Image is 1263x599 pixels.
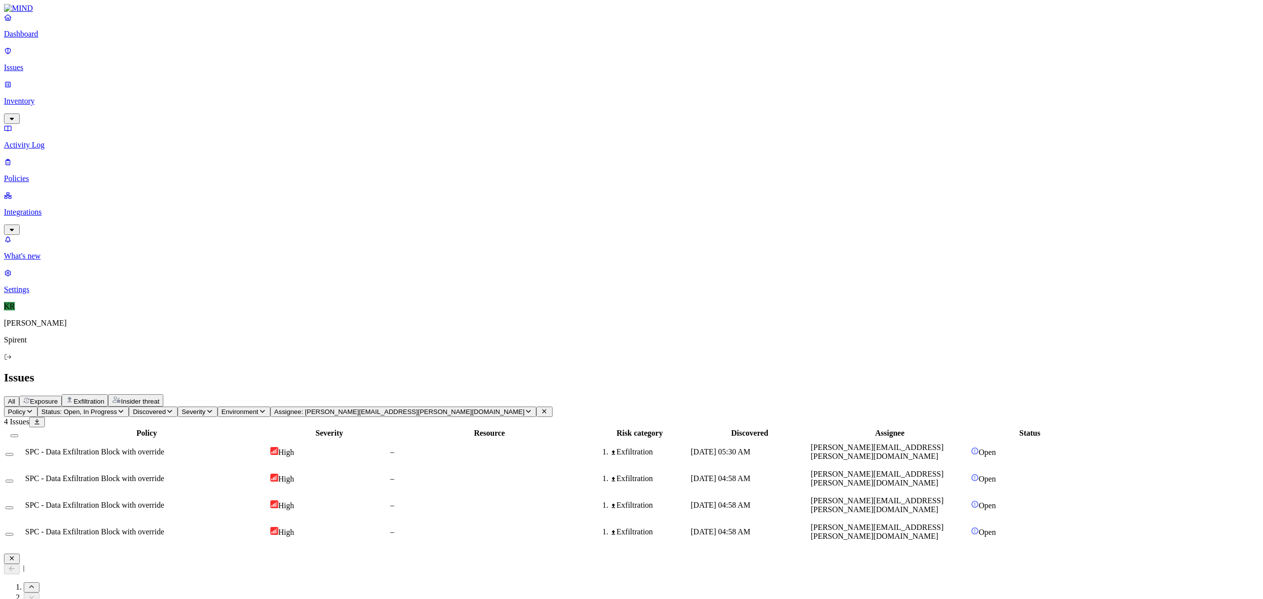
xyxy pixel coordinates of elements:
span: Open [979,448,996,456]
img: severity-high [270,447,278,455]
span: – [390,474,394,483]
div: Risk category [591,429,689,438]
span: High [278,528,294,536]
p: Settings [4,285,1259,294]
p: Integrations [4,208,1259,217]
div: Exfiltration [610,501,689,510]
img: severity-high [270,500,278,508]
div: Exfiltration [610,474,689,483]
span: Discovered [133,408,166,415]
span: Status: Open, In Progress [41,408,117,415]
div: Exfiltration [610,448,689,456]
p: Spirent [4,336,1259,344]
span: [DATE] 04:58 AM [691,474,750,483]
button: Select all [10,434,18,437]
img: severity-high [270,527,278,535]
div: Exfiltration [610,527,689,536]
div: Assignee [811,429,969,438]
span: Assignee: [PERSON_NAME][EMAIL_ADDRESS][PERSON_NAME][DOMAIN_NAME] [274,408,524,415]
span: KR [4,302,15,310]
span: High [278,448,294,456]
span: Insider threat [121,398,159,405]
span: SPC - Data Exfiltration Block with override [25,501,164,509]
span: – [390,448,394,456]
span: [PERSON_NAME][EMAIL_ADDRESS][PERSON_NAME][DOMAIN_NAME] [811,523,943,540]
img: MIND [4,4,33,13]
span: 4 Issues [4,417,29,426]
span: Environment [222,408,259,415]
p: Policies [4,174,1259,183]
button: Select row [5,453,13,456]
span: Policy [8,408,26,415]
span: High [278,475,294,483]
span: Open [979,475,996,483]
span: High [278,501,294,510]
span: SPC - Data Exfiltration Block with override [25,527,164,536]
button: Select row [5,480,13,483]
span: SPC - Data Exfiltration Block with override [25,448,164,456]
span: Open [979,501,996,510]
span: – [390,501,394,509]
p: [PERSON_NAME] [4,319,1259,328]
span: [DATE] 05:30 AM [691,448,750,456]
div: Resource [390,429,589,438]
span: [PERSON_NAME][EMAIL_ADDRESS][PERSON_NAME][DOMAIN_NAME] [811,470,943,487]
img: status-open [971,474,979,482]
img: status-open [971,500,979,508]
span: SPC - Data Exfiltration Block with override [25,474,164,483]
h2: Issues [4,371,1259,384]
span: [DATE] 04:58 AM [691,527,750,536]
p: What's new [4,252,1259,261]
span: Open [979,528,996,536]
span: Exfiltration [74,398,104,405]
img: severity-high [270,474,278,482]
p: Dashboard [4,30,1259,38]
p: Issues [4,63,1259,72]
img: status-open [971,447,979,455]
span: Exposure [30,398,58,405]
button: Select row [5,506,13,509]
button: Select row [5,533,13,536]
div: Discovered [691,429,809,438]
p: Inventory [4,97,1259,106]
span: All [8,398,15,405]
span: [PERSON_NAME][EMAIL_ADDRESS][PERSON_NAME][DOMAIN_NAME] [811,496,943,514]
span: Severity [182,408,205,415]
span: – [390,527,394,536]
div: Severity [270,429,388,438]
div: Policy [25,429,268,438]
img: status-open [971,527,979,535]
div: Status [971,429,1089,438]
span: [DATE] 04:58 AM [691,501,750,509]
p: Activity Log [4,141,1259,150]
span: [PERSON_NAME][EMAIL_ADDRESS][PERSON_NAME][DOMAIN_NAME] [811,443,943,460]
